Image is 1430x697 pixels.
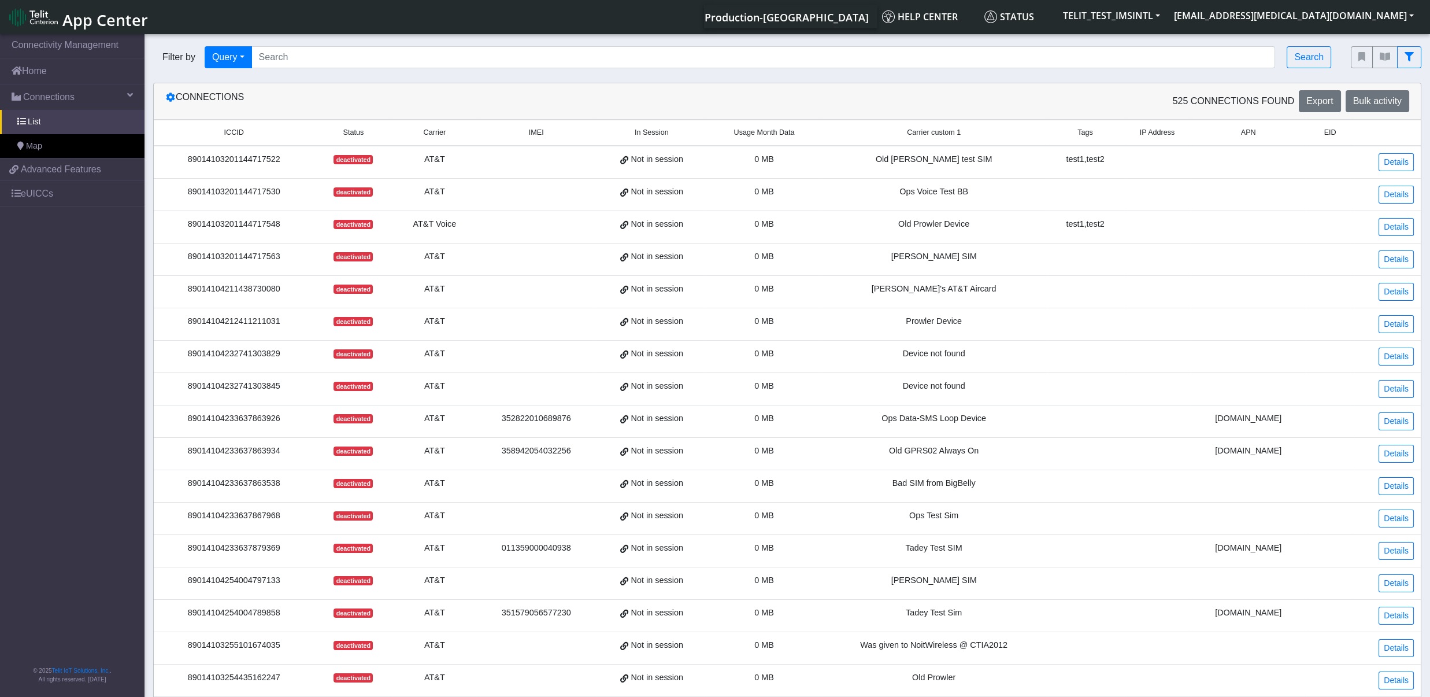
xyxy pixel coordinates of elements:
a: Details [1379,639,1414,657]
div: 89014104233637863934 [161,445,307,458]
div: 89014103201144717530 [161,186,307,198]
span: APN [1241,127,1256,138]
span: Status [343,127,364,138]
button: [EMAIL_ADDRESS][MEDICAL_DATA][DOMAIN_NAME] [1167,5,1421,26]
span: Filter by [153,50,205,64]
span: Not in session [631,574,683,587]
div: AT&T [399,412,469,425]
div: AT&T [399,574,469,587]
span: Usage Month Data [733,127,794,138]
div: 89014104232741303829 [161,348,307,360]
div: AT&T [399,315,469,328]
span: 0 MB [754,608,774,617]
span: 0 MB [754,543,774,552]
div: AT&T [399,639,469,652]
span: deactivated [334,414,373,423]
span: In Session [635,127,669,138]
div: 89014104233637863926 [161,412,307,425]
div: Prowler Device [828,315,1040,328]
span: Carrier custom 1 [907,127,961,138]
div: Was given to NoitWireless @ CTIA2012 [828,639,1040,652]
span: 0 MB [754,511,774,520]
div: fitlers menu [1351,46,1421,68]
span: Help center [882,10,958,23]
div: Ops Voice Test BB [828,186,1040,198]
span: Not in session [631,510,683,522]
div: Connections [157,90,787,112]
div: Old Prowler Device [828,218,1040,231]
div: test1,test2 [1054,153,1117,166]
span: 525 Connections found [1173,94,1295,108]
span: 0 MB [754,446,774,455]
span: Not in session [631,348,683,360]
span: 0 MB [754,284,774,293]
button: Query [205,46,252,68]
span: Not in session [631,542,683,555]
span: deactivated [334,641,373,650]
div: AT&T [399,380,469,393]
div: Device not found [828,380,1040,393]
a: Details [1379,218,1414,236]
div: 352822010689876 [483,412,589,425]
span: Status [984,10,1034,23]
span: deactivated [334,317,373,326]
div: 89014104211438730080 [161,283,307,296]
div: 89014104212411211031 [161,315,307,328]
span: deactivated [334,252,373,261]
a: Details [1379,153,1414,171]
span: 0 MB [754,673,774,682]
div: AT&T [399,607,469,619]
span: Not in session [631,672,683,684]
a: Details [1379,477,1414,495]
div: [DOMAIN_NAME] [1198,412,1299,425]
span: Not in session [631,153,683,166]
a: Details [1379,380,1414,398]
span: ICCID [224,127,244,138]
a: Telit IoT Solutions, Inc. [52,668,110,674]
div: Bad SIM from BigBelly [828,477,1040,490]
a: Details [1379,186,1414,204]
span: EID [1324,127,1336,138]
button: TELIT_TEST_IMSINTL [1056,5,1167,26]
span: deactivated [334,220,373,229]
div: 358942054032256 [483,445,589,458]
span: Bulk activity [1353,96,1402,106]
span: 0 MB [754,154,774,164]
div: AT&T [399,445,469,458]
div: AT&T [399,186,469,198]
div: [DOMAIN_NAME] [1198,445,1299,458]
span: deactivated [334,479,373,488]
span: deactivated [334,544,373,553]
span: deactivated [334,285,373,294]
div: 89014103255101674035 [161,639,307,652]
span: 0 MB [754,349,774,358]
span: deactivated [334,609,373,618]
div: [DOMAIN_NAME] [1198,542,1299,555]
div: 89014103254435162247 [161,672,307,684]
div: Tadey Test SIM [828,542,1040,555]
a: Details [1379,672,1414,689]
span: Not in session [631,283,683,296]
button: Export [1299,90,1340,112]
span: deactivated [334,511,373,521]
div: AT&T [399,250,469,263]
span: deactivated [334,349,373,359]
div: AT&T [399,283,469,296]
span: 0 MB [754,252,774,261]
div: [PERSON_NAME] SIM [828,574,1040,587]
span: IP Address [1140,127,1175,138]
a: Details [1379,315,1414,333]
div: test1,test2 [1054,218,1117,231]
a: Status [980,5,1056,28]
div: AT&T [399,672,469,684]
img: knowledge.svg [882,10,895,23]
div: 351579056577230 [483,607,589,619]
span: Export [1306,96,1333,106]
a: App Center [9,5,146,29]
button: Search [1287,46,1331,68]
span: 0 MB [754,478,774,488]
div: 89014104233637867968 [161,510,307,522]
span: Advanced Features [21,163,101,176]
input: Search... [251,46,1276,68]
div: AT&T [399,348,469,360]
